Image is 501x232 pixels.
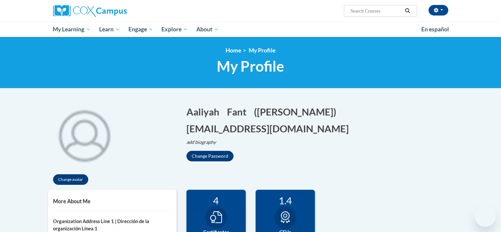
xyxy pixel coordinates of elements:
[429,5,448,16] button: Account Settings
[191,195,241,206] div: 4
[53,174,88,185] button: Change avatar
[196,25,219,33] span: About
[186,139,216,145] i: add biography
[249,47,275,54] span: My Profile
[186,139,221,146] button: Edit biography
[350,7,403,15] input: Search Courses
[53,5,127,17] img: Cox Campus
[53,25,91,33] span: My Learning
[226,47,241,54] a: Home
[124,22,157,37] a: Engage
[157,22,192,37] a: Explore
[186,122,353,135] button: Edit email address
[217,57,284,75] span: My Profile
[53,198,172,204] h5: More About Me
[43,22,458,37] div: Main menu
[161,25,188,33] span: Explore
[403,7,412,15] button: Search
[254,105,341,118] button: Edit screen name
[95,22,124,37] a: Learn
[49,22,95,37] a: My Learning
[128,25,153,33] span: Engage
[186,151,234,161] button: Change Password
[421,26,449,33] span: En español
[417,22,453,36] a: En español
[48,98,121,171] img: profile avatar
[192,22,223,37] a: About
[48,98,121,171] div: Click to change the profile picture
[261,195,310,206] div: 1.4
[227,105,251,118] button: Edit last name
[475,206,496,227] iframe: Button to launch messaging window
[186,105,224,118] button: Edit first name
[99,25,120,33] span: Learn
